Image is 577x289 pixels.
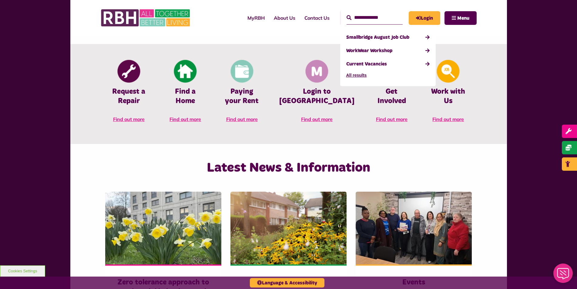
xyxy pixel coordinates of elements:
h4: Paying your Rent [223,87,261,106]
a: Looking For A Job Work with Us Find out more [420,59,476,129]
img: SAZ MEDIA RBH HOUSING4 [230,192,347,264]
input: Search [347,11,403,24]
img: Freehold [105,192,221,264]
a: Contact Us [300,10,334,26]
h4: Login to [GEOGRAPHIC_DATA] [279,87,354,106]
a: MyRBH [409,11,440,25]
h2: Latest News & Information [163,159,414,176]
span: Find out more [113,116,145,122]
button: Language & Accessibility [250,278,324,287]
h4: Work with Us [429,87,467,106]
span: Find out more [169,116,201,122]
img: Membership And Mutuality [305,60,328,83]
img: Looking For A Job [437,60,460,83]
a: Current Vacancies [346,57,430,71]
a: Get Involved Get Involved Find out more [364,59,420,129]
img: Find A Home [174,60,197,83]
a: Find A Home Find a Home Find out more [157,59,213,129]
h4: Find a Home [166,87,204,106]
img: Pay Rent [230,60,253,83]
img: Group photo of customers and colleagues at Spotland Community Centre [356,192,472,264]
img: RBH [101,6,192,30]
span: Menu [457,16,469,21]
span: Find out more [226,116,258,122]
span: Find out more [376,116,408,122]
img: Report Repair [117,60,140,83]
h4: Get Involved [373,87,411,106]
a: Smallbridge August Job Club [346,31,430,44]
a: Pay Rent Paying your Rent Find out more [213,59,270,129]
a: Report Repair Request a Repair Find out more [101,59,157,129]
a: Membership And Mutuality Login to [GEOGRAPHIC_DATA] Find out more [270,59,364,129]
span: Find out more [432,116,464,122]
a: MyRBH [243,10,269,26]
button: Navigation [444,11,477,25]
span: Find out more [301,116,333,122]
button: All results [346,71,367,80]
h4: Request a Repair [110,87,148,106]
a: WorkWear Workshop [346,44,430,57]
iframe: Netcall Web Assistant for live chat [550,262,577,289]
a: About Us [269,10,300,26]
